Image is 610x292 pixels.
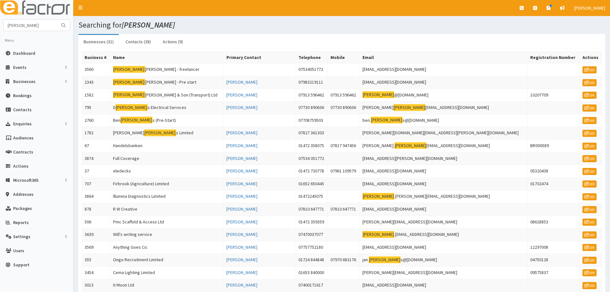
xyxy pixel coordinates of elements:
td: 07913 596462 [296,89,328,102]
a: Contacts (38) [120,35,156,48]
td: [PERSON_NAME] - freelancer [110,63,224,76]
td: 07400171617 [296,279,328,292]
th: Telephone [296,52,328,63]
mark: [PERSON_NAME] [362,193,394,200]
a: [PERSON_NAME] [226,270,257,275]
a: Edit [582,104,597,112]
td: 01472 730778 [296,165,328,178]
td: 07534 051772 [296,152,328,165]
td: 01472 359359 [296,216,328,229]
td: R W Creative [110,203,224,216]
th: Name [110,52,224,63]
td: 2343 [82,76,110,89]
td: jan. s@[DOMAIN_NAME] [360,254,527,267]
mark: [PERSON_NAME] [113,79,145,86]
a: Edit [582,117,597,124]
span: Packages [13,205,32,211]
td: 67 [82,139,110,152]
a: [PERSON_NAME] [226,168,257,174]
td: 07913 596462 [328,89,360,102]
td: 3639 [82,229,110,241]
td: 10207709 [527,89,580,102]
a: Edit [582,193,597,200]
td: [EMAIL_ADDRESS][DOMAIN_NAME] [360,76,527,89]
td: 07757752180 [296,241,328,254]
a: [PERSON_NAME] [226,130,257,136]
a: Edit [582,79,597,86]
td: 37 [82,165,110,178]
td: 506 [82,216,110,229]
span: Bookings [13,93,32,98]
th: Mobile [328,52,360,63]
a: Edit [582,257,597,264]
td: [EMAIL_ADDRESS][DOMAIN_NAME] [360,63,527,76]
h1: Searching for [78,21,605,29]
a: Actions (9) [158,35,188,48]
td: [PERSON_NAME][DOMAIN_NAME][EMAIL_ADDRESS][PERSON_NAME][DOMAIN_NAME] [360,127,527,140]
td: 07817 947456 [328,139,360,152]
span: Dashboard [13,50,35,56]
td: Full Coverage [110,152,224,165]
span: [PERSON_NAME] [574,5,605,11]
mark: [PERSON_NAME] [113,91,145,98]
span: Audiences [13,135,34,141]
td: 08628853 [527,216,580,229]
td: 07730 890636 [328,102,360,114]
span: Businesses [13,79,36,84]
a: Edit [582,231,597,238]
a: Edit [582,269,597,276]
span: Enquiries [13,121,32,127]
a: [PERSON_NAME] [226,231,257,237]
td: 01472245075 [296,190,328,203]
td: [PERSON_NAME][EMAIL_ADDRESS][DOMAIN_NAME] [360,216,527,229]
td: [PERSON_NAME] & Son (Transport) Ltd [110,89,224,102]
mark: [PERSON_NAME] [362,91,394,98]
td: [PERSON_NAME] s Limited [110,127,224,140]
mark: [PERSON_NAME] [144,129,176,136]
span: Users [13,248,24,254]
td: 01702474 [527,178,580,190]
td: [PERSON_NAME]. [EMAIL_ADDRESS][DOMAIN_NAME] [360,139,527,152]
td: [EMAIL_ADDRESS][DOMAIN_NAME] [360,241,527,254]
td: 09575837 [527,266,580,279]
td: 3013 [82,279,110,292]
th: Actions [580,52,602,63]
a: Edit [582,282,597,289]
a: Edit [582,143,597,150]
td: 07827 361303 [296,127,328,140]
a: Edit [582,66,597,73]
mark: [PERSON_NAME] [113,66,145,73]
td: eledecks [110,165,224,178]
a: Edit [582,92,597,99]
span: Settings [13,234,30,239]
td: 12297008 [527,241,580,254]
td: [PERSON_NAME] - Pre start [110,76,224,89]
td: [EMAIL_ADDRESS][DOMAIN_NAME] [360,178,527,190]
td: Anything Goes Cic [110,241,224,254]
input: Search... [4,20,57,31]
a: Edit [582,168,597,175]
td: Firbrook (Agriculture) Limited [110,178,224,190]
td: Ongo Recruitment Limited [110,254,224,267]
a: [PERSON_NAME] [226,193,257,199]
th: Primary Contact [224,52,296,63]
td: 878 [82,203,110,216]
a: [PERSON_NAME] [226,92,257,98]
td: 07961 109579 [328,165,360,178]
td: Handelsbanken [110,139,224,152]
a: [PERSON_NAME] [226,104,257,110]
a: Edit [582,219,597,226]
mark: [PERSON_NAME] [120,117,152,123]
td: 3874 [82,152,110,165]
mark: [PERSON_NAME] [394,104,426,111]
td: 1582 [82,89,110,102]
td: 3864 [82,190,110,203]
td: 01652 650445 [296,178,328,190]
td: 1782 [82,127,110,140]
td: It Moon Ltd [110,279,224,292]
td: 07470037077 [296,229,328,241]
td: Will's writing service [110,229,224,241]
td: 07810 647771 [296,203,328,216]
td: 3569 [82,241,110,254]
td: 3454 [82,266,110,279]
